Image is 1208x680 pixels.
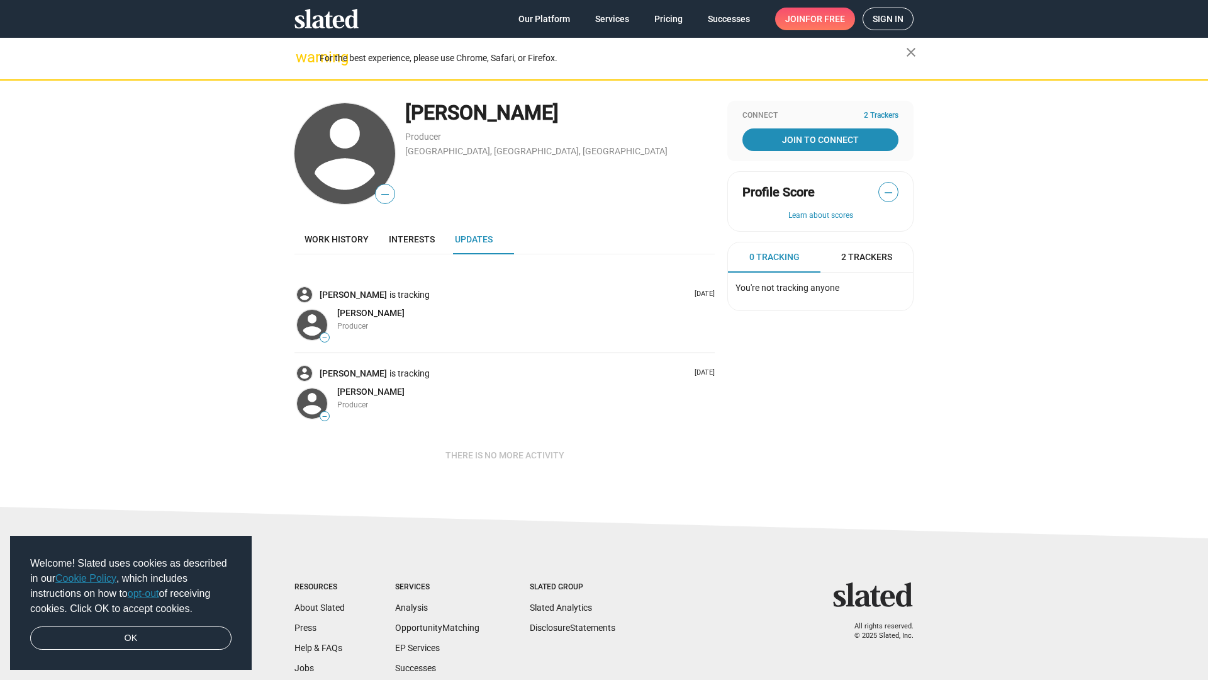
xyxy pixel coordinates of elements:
[10,536,252,671] div: cookieconsent
[405,99,715,127] div: [PERSON_NAME]
[305,234,369,244] span: Work history
[742,111,898,121] div: Connect
[879,184,898,201] span: —
[455,234,493,244] span: Updates
[445,444,564,467] span: There is no more activity
[379,224,445,254] a: Interests
[337,386,405,398] a: [PERSON_NAME]
[742,211,898,221] button: Learn about scores
[405,132,441,142] a: Producer
[395,582,479,592] div: Services
[841,622,914,640] p: All rights reserved. © 2025 Slated, Inc.
[389,368,432,380] span: is tracking
[742,184,815,201] span: Profile Score
[745,128,896,151] span: Join To Connect
[294,603,345,613] a: About Slated
[294,224,379,254] a: Work history
[435,444,574,467] button: There is no more activity
[320,334,329,341] span: —
[389,234,435,244] span: Interests
[654,8,683,30] span: Pricing
[775,8,855,30] a: Joinfor free
[337,387,405,397] span: [PERSON_NAME]
[294,663,314,673] a: Jobs
[405,146,668,156] a: [GEOGRAPHIC_DATA], [GEOGRAPHIC_DATA], [GEOGRAPHIC_DATA]
[530,603,592,613] a: Slated Analytics
[708,8,750,30] span: Successes
[445,224,503,254] a: Updates
[903,45,919,60] mat-icon: close
[296,50,311,65] mat-icon: warning
[337,308,405,318] span: [PERSON_NAME]
[128,588,159,599] a: opt-out
[508,8,580,30] a: Our Platform
[742,128,898,151] a: Join To Connect
[320,289,389,301] a: [PERSON_NAME]
[805,8,845,30] span: for free
[320,50,906,67] div: For the best experience, please use Chrome, Safari, or Firefox.
[873,8,903,30] span: Sign in
[294,582,345,592] div: Resources
[337,322,368,331] span: Producer
[294,623,316,633] a: Press
[841,251,892,263] span: 2 Trackers
[294,643,342,653] a: Help & FAQs
[595,8,629,30] span: Services
[785,8,845,30] span: Join
[863,8,914,30] a: Sign in
[864,111,898,121] span: 2 Trackers
[530,582,615,592] div: Slated Group
[395,603,428,613] a: Analysis
[389,289,432,301] span: is tracking
[749,251,800,263] span: 0 Tracking
[698,8,760,30] a: Successes
[644,8,693,30] a: Pricing
[530,623,615,633] a: DisclosureStatements
[690,368,715,378] p: [DATE]
[337,307,405,319] a: [PERSON_NAME]
[690,290,715,299] p: [DATE]
[376,186,394,203] span: —
[735,283,839,293] span: You're not tracking anyone
[320,368,389,380] a: [PERSON_NAME]
[55,573,116,584] a: Cookie Policy
[395,623,479,633] a: OpportunityMatching
[585,8,639,30] a: Services
[395,663,436,673] a: Successes
[30,626,232,650] a: dismiss cookie message
[518,8,570,30] span: Our Platform
[30,556,232,616] span: Welcome! Slated uses cookies as described in our , which includes instructions on how to of recei...
[337,400,368,409] span: Producer
[320,413,329,420] span: —
[395,643,440,653] a: EP Services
